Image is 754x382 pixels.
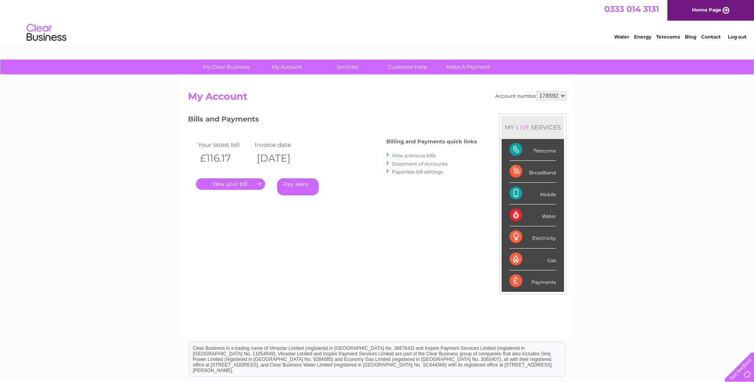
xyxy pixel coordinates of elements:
[728,34,746,40] a: Log out
[510,161,556,183] div: Broadband
[495,91,566,100] div: Account number
[701,34,721,40] a: Contact
[254,60,320,74] a: My Account
[196,150,253,166] th: £116.17
[196,139,253,150] td: Your latest bill
[194,60,259,74] a: My Clear Business
[375,60,440,74] a: Customer Help
[514,123,531,131] div: LIVE
[510,139,556,161] div: Telecoms
[435,60,501,74] a: Make A Payment
[196,178,265,190] a: .
[188,91,566,106] h2: My Account
[188,114,477,127] h3: Bills and Payments
[26,21,67,45] img: logo.png
[392,161,448,167] a: Statement of Accounts
[685,34,696,40] a: Blog
[253,139,310,150] td: Invoice date
[510,249,556,270] div: Gas
[634,34,651,40] a: Energy
[614,34,629,40] a: Water
[277,178,319,195] a: Pay Here
[510,183,556,205] div: Mobile
[314,60,380,74] a: Services
[253,150,310,166] th: [DATE]
[392,152,436,158] a: View previous bills
[392,169,443,175] a: Paperless bill settings
[656,34,680,40] a: Telecoms
[386,139,477,145] h4: Billing and Payments quick links
[190,4,565,39] div: Clear Business is a trading name of Verastar Limited (registered in [GEOGRAPHIC_DATA] No. 3667643...
[510,270,556,292] div: Payments
[502,116,564,139] div: MY SERVICES
[510,205,556,226] div: Water
[510,226,556,248] div: Electricity
[604,4,659,14] a: 0333 014 3131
